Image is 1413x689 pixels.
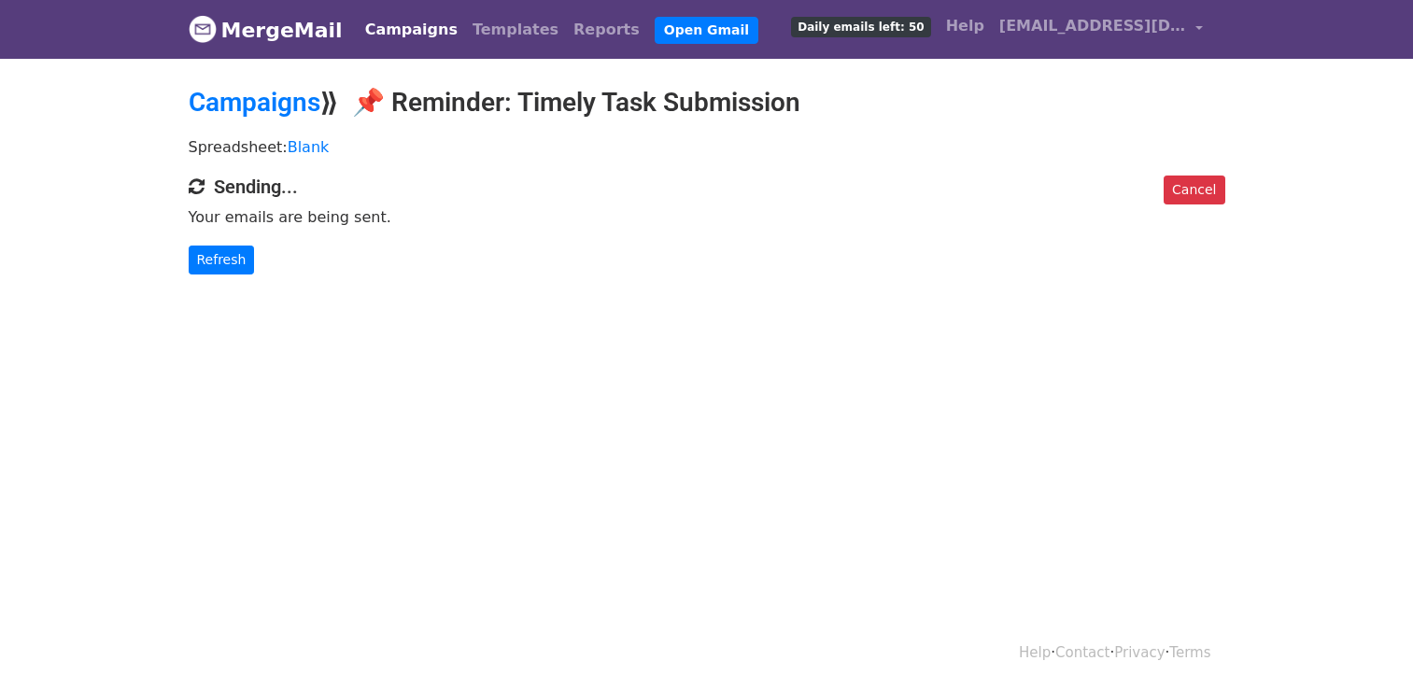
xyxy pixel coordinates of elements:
a: Refresh [189,246,255,274]
a: Cancel [1164,176,1224,204]
h2: ⟫ 📌 Reminder: Timely Task Submission [189,87,1225,119]
img: MergeMail logo [189,15,217,43]
a: Terms [1169,644,1210,661]
a: [EMAIL_ADDRESS][DOMAIN_NAME] [992,7,1210,51]
a: Campaigns [358,11,465,49]
a: Reports [566,11,647,49]
a: Privacy [1114,644,1165,661]
span: [EMAIL_ADDRESS][DOMAIN_NAME] [999,15,1186,37]
a: Blank [288,138,330,156]
a: Help [939,7,992,45]
h4: Sending... [189,176,1225,198]
a: Campaigns [189,87,320,118]
p: Spreadsheet: [189,137,1225,157]
a: Help [1019,644,1051,661]
a: Contact [1055,644,1109,661]
a: Daily emails left: 50 [784,7,938,45]
a: Templates [465,11,566,49]
a: Open Gmail [655,17,758,44]
a: MergeMail [189,10,343,49]
span: Daily emails left: 50 [791,17,930,37]
p: Your emails are being sent. [189,207,1225,227]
